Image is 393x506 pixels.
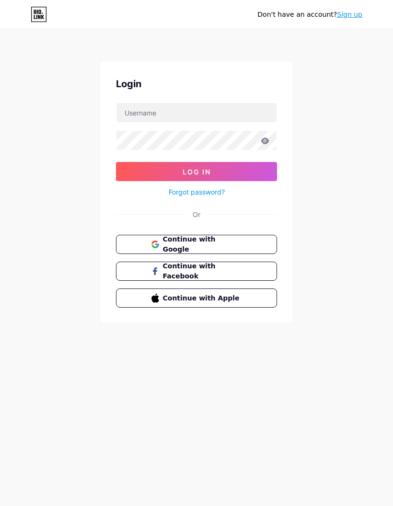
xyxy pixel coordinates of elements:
a: Forgot password? [169,187,225,197]
div: Login [116,77,277,91]
button: Log In [116,162,277,181]
input: Username [116,103,277,122]
a: Sign up [337,11,362,18]
div: Or [193,209,200,219]
span: Continue with Facebook [163,261,242,281]
button: Continue with Apple [116,288,277,308]
span: Continue with Google [163,234,242,254]
button: Continue with Facebook [116,262,277,281]
button: Continue with Google [116,235,277,254]
span: Log In [183,168,211,176]
span: Continue with Apple [163,293,242,303]
div: Don't have an account? [257,10,362,20]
